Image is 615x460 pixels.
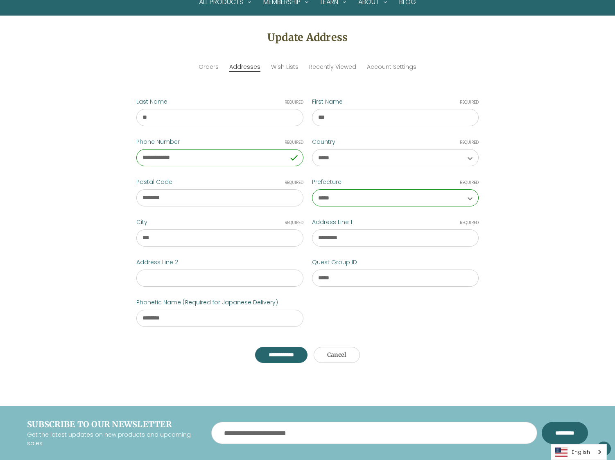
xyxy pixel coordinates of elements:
label: First Name [312,97,479,106]
label: Postal Code [136,178,303,186]
div: Language [551,444,607,460]
label: City [136,218,303,227]
small: Required [285,99,303,105]
label: Address Line 1 [312,218,479,227]
h2: Update Address [57,30,558,45]
li: Addresses [229,63,260,72]
a: Account Settings [367,63,416,71]
label: Country [312,138,479,146]
a: Orders [199,63,219,71]
p: Get the latest updates on new products and upcoming sales [27,431,199,448]
a: Cancel [314,347,360,363]
a: English [551,444,606,460]
small: Required [460,179,479,186]
label: Address Line 2 [136,258,303,267]
label: Quest Group ID [312,258,479,267]
h4: Subscribe to our newsletter [27,418,199,431]
small: Required [285,220,303,226]
small: Required [460,99,479,105]
label: Last Name [136,97,303,106]
small: Required [460,139,479,145]
a: Recently Viewed [309,63,356,71]
label: Phonetic Name (Required for Japanese Delivery) [136,298,303,307]
small: Required [285,139,303,145]
small: Required [460,220,479,226]
label: Prefecture [312,178,479,186]
aside: Language selected: English [551,444,607,460]
label: Phone Number [136,138,303,146]
a: Wish Lists [271,63,298,71]
small: Required [285,179,303,186]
